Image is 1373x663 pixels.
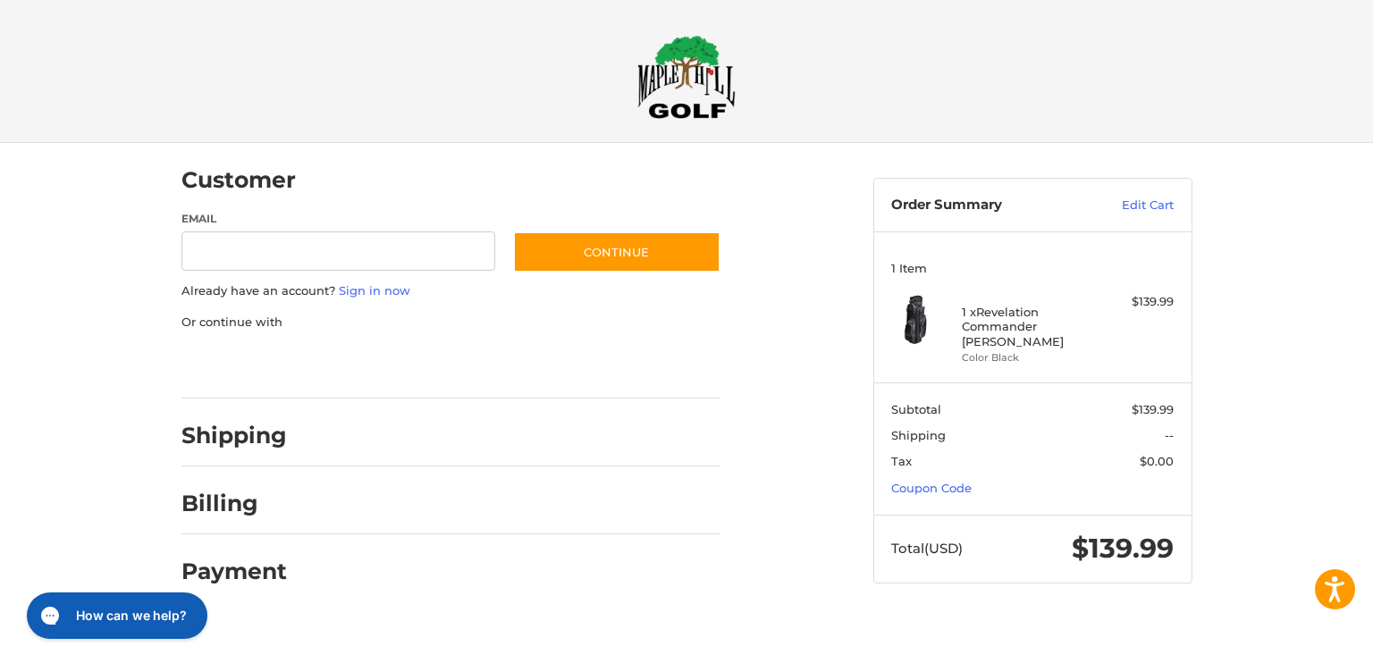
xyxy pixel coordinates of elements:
[891,261,1174,275] h3: 1 Item
[181,314,720,331] p: Or continue with
[1083,197,1174,214] a: Edit Cart
[891,197,1083,214] h3: Order Summary
[891,454,912,468] span: Tax
[175,348,309,381] iframe: PayPal-paypal
[181,211,496,227] label: Email
[962,305,1099,348] h4: 1 x Revelation Commander [PERSON_NAME]
[891,481,972,495] a: Coupon Code
[181,166,296,194] h2: Customer
[327,348,461,381] iframe: PayPal-paylater
[1165,428,1174,442] span: --
[181,558,287,585] h2: Payment
[339,283,410,298] a: Sign in now
[637,35,736,119] img: Maple Hill Golf
[1103,293,1174,311] div: $139.99
[478,348,612,381] iframe: PayPal-venmo
[513,231,720,273] button: Continue
[891,402,941,416] span: Subtotal
[962,350,1099,365] li: Color Black
[181,282,720,300] p: Already have an account?
[891,540,963,557] span: Total (USD)
[181,490,286,517] h2: Billing
[1140,454,1174,468] span: $0.00
[891,428,946,442] span: Shipping
[18,586,212,645] iframe: Gorgias live chat messenger
[181,422,287,449] h2: Shipping
[1072,532,1174,565] span: $139.99
[1132,402,1174,416] span: $139.99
